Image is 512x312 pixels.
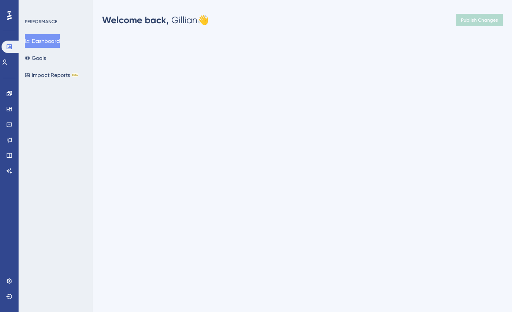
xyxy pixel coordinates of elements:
[102,14,209,26] div: Gillian 👋
[25,19,57,25] div: PERFORMANCE
[25,34,60,48] button: Dashboard
[72,73,79,77] div: BETA
[461,17,498,23] span: Publish Changes
[102,14,169,26] span: Welcome back,
[456,14,503,26] button: Publish Changes
[25,68,79,82] button: Impact ReportsBETA
[25,51,46,65] button: Goals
